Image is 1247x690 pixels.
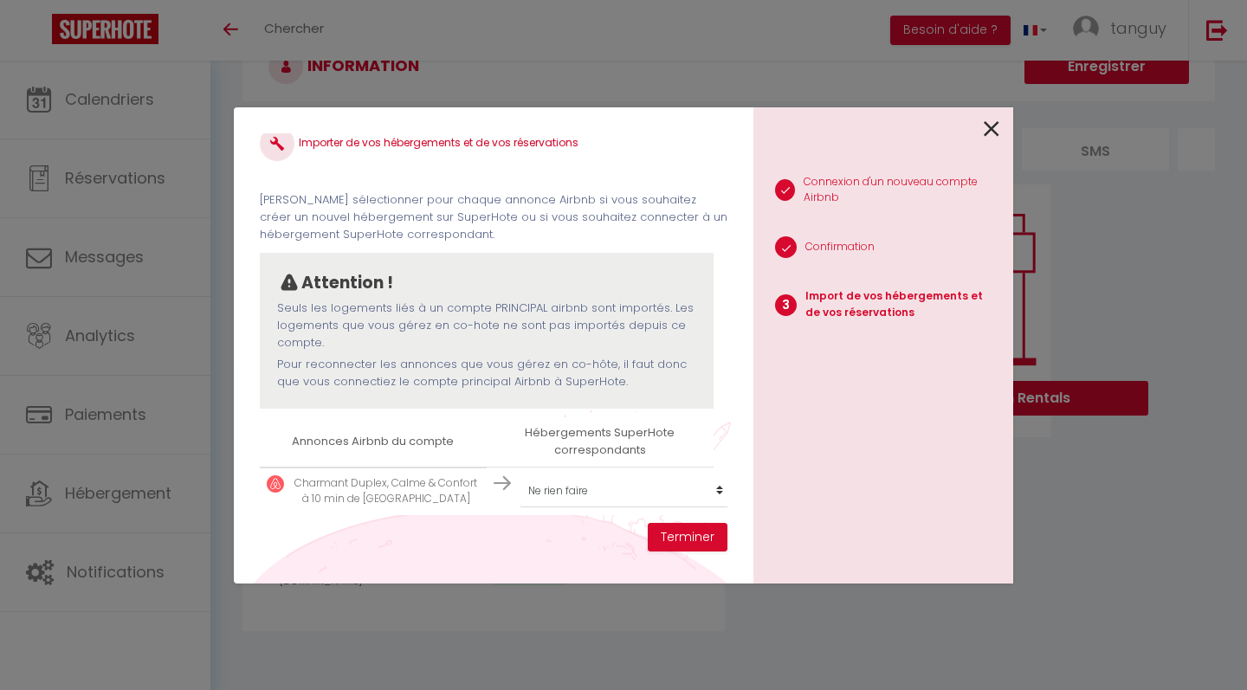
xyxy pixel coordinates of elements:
[260,191,727,244] p: [PERSON_NAME] sélectionner pour chaque annonce Airbnb si vous souhaitez créer un nouvel hébergeme...
[277,356,696,391] p: Pour reconnecter les annonces que vous gérez en co-hôte, il faut donc que vous connectiez le comp...
[301,270,393,296] p: Attention !
[805,288,999,321] p: Import de vos hébergements et de vos réservations
[775,294,797,316] span: 3
[804,174,999,207] p: Connexion d'un nouveau compte Airbnb
[805,239,875,255] p: Confirmation
[277,300,696,352] p: Seuls les logements liés à un compte PRINCIPAL airbnb sont importés. Les logements que vous gérez...
[260,126,727,161] h4: Importer de vos hébergements et de vos réservations
[293,475,480,508] p: Charmant Duplex, Calme & Confort à 10 min de [GEOGRAPHIC_DATA]
[648,523,727,552] button: Terminer
[260,417,487,467] th: Annonces Airbnb du compte
[487,417,714,467] th: Hébergements SuperHote correspondants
